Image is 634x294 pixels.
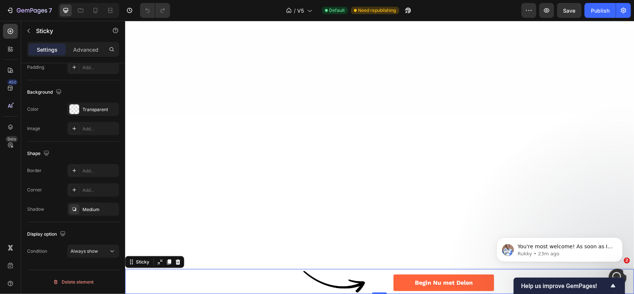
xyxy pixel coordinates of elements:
[73,46,98,54] p: Advanced
[521,281,618,290] button: Show survey - Help us improve GemPages!
[82,126,117,132] div: Add...
[6,136,18,142] div: Beta
[37,46,58,54] p: Settings
[49,6,52,15] p: 7
[329,7,345,14] span: Default
[485,222,634,274] iframe: Intercom notifications message
[36,26,99,35] p: Sticky
[27,87,63,97] div: Background
[609,269,627,287] iframe: Intercom live chat
[624,258,630,264] span: 2
[27,106,39,113] div: Color
[27,149,51,159] div: Shape
[563,7,576,14] span: Save
[9,238,26,245] div: Sticky
[27,125,40,132] div: Image
[27,229,67,239] div: Display option
[3,3,55,18] button: 7
[82,106,117,113] div: Transparent
[27,248,47,255] div: Condition
[67,245,119,258] button: Always show
[82,206,117,213] div: Medium
[53,278,94,287] div: Delete element
[82,187,117,194] div: Add...
[557,3,582,18] button: Save
[294,7,296,14] span: /
[591,7,609,14] div: Publish
[585,3,616,18] button: Publish
[521,282,609,290] span: Help us improve GemPages!
[298,7,304,14] span: V5
[140,3,170,18] div: Undo/Redo
[27,187,42,193] div: Corner
[27,167,42,174] div: Border
[27,206,44,213] div: Shadow
[125,21,634,294] iframe: To enrich screen reader interactions, please activate Accessibility in Grammarly extension settings
[82,64,117,71] div: Add...
[82,168,117,174] div: Add...
[27,276,119,288] button: Delete element
[71,248,98,254] span: Always show
[269,254,369,271] a: Begin Nu met Delen
[290,258,348,265] strong: Begin Nu met Delen
[27,64,44,71] div: Padding
[7,79,18,85] div: 450
[178,248,240,273] img: gempages_539322520352850730-5e430726-c5f0-4035-8163-f3743d3f5878.png
[358,7,396,14] span: Need republishing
